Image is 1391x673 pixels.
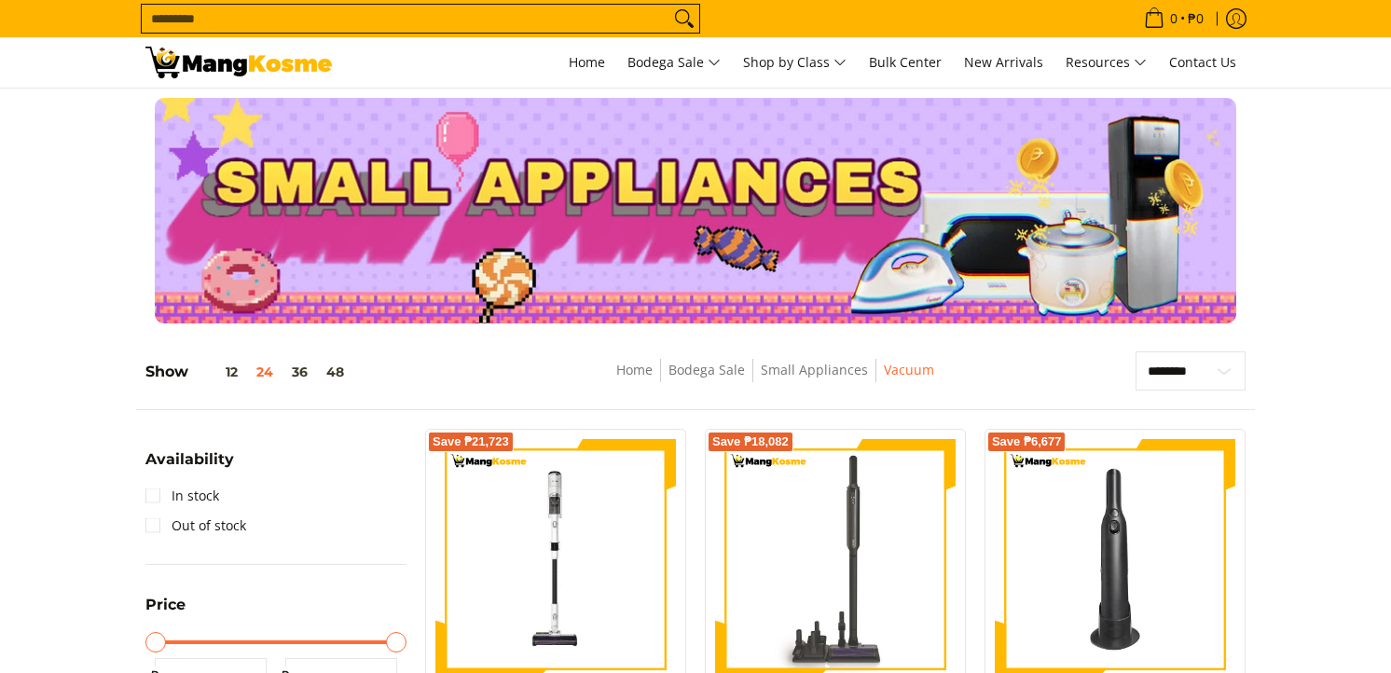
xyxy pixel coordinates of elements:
[618,37,730,88] a: Bodega Sale
[627,51,721,75] span: Bodega Sale
[145,452,234,467] span: Availability
[433,436,509,447] span: Save ₱21,723
[668,361,745,378] a: Bodega Sale
[569,53,605,71] span: Home
[884,359,934,382] span: Vacuum
[869,53,942,71] span: Bulk Center
[992,436,1062,447] span: Save ₱6,677
[145,597,186,612] span: Price
[712,436,789,447] span: Save ₱18,082
[1185,12,1206,25] span: ₱0
[1169,53,1236,71] span: Contact Us
[860,37,951,88] a: Bulk Center
[734,37,856,88] a: Shop by Class
[145,452,234,481] summary: Open
[485,359,1066,401] nav: Breadcrumbs
[145,481,219,511] a: In stock
[761,361,868,378] a: Small Appliances
[145,363,353,381] h5: Show
[317,364,353,379] button: 48
[1056,37,1156,88] a: Resources
[964,53,1043,71] span: New Arrivals
[247,364,282,379] button: 24
[145,597,186,626] summary: Open
[351,37,1246,88] nav: Main Menu
[559,37,614,88] a: Home
[955,37,1053,88] a: New Arrivals
[616,361,653,378] a: Home
[743,51,847,75] span: Shop by Class
[145,511,246,541] a: Out of stock
[1138,8,1209,29] span: •
[282,364,317,379] button: 36
[669,5,699,33] button: Search
[188,364,247,379] button: 12
[1066,51,1147,75] span: Resources
[1160,37,1246,88] a: Contact Us
[1167,12,1180,25] span: 0
[145,47,332,78] img: Small Appliances l Mang Kosme: Home Appliances Warehouse Sale Vacuum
